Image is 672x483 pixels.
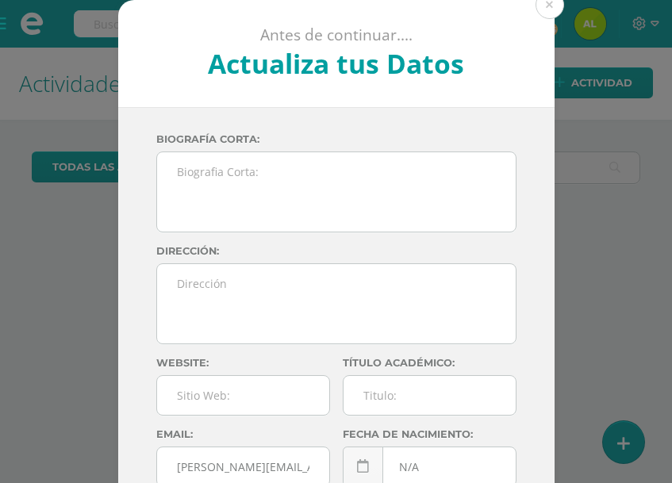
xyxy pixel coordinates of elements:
[160,25,512,45] p: Antes de continuar....
[343,357,516,369] label: Título académico:
[156,245,516,257] label: Dirección:
[343,428,516,440] label: Fecha de nacimiento:
[156,133,516,145] label: Biografía corta:
[156,357,330,369] label: Website:
[156,428,330,440] label: Email:
[344,376,516,415] input: Titulo:
[157,376,329,415] input: Sitio Web:
[160,45,512,82] h2: Actualiza tus Datos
